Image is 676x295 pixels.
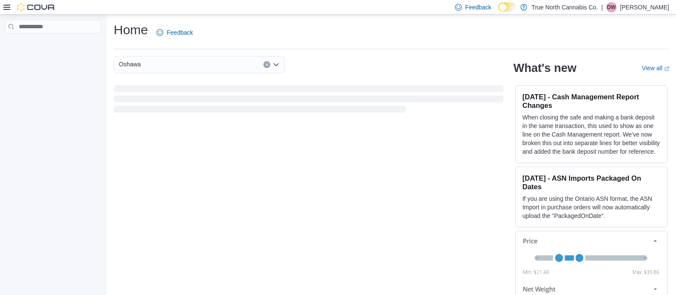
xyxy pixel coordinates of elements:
[522,113,660,156] p: When closing the safe and making a bank deposit in the same transaction, this used to show as one...
[664,66,669,72] svg: External link
[465,3,491,12] span: Feedback
[642,65,669,72] a: View allExternal link
[522,194,660,220] p: If you are using the Ontario ASN format, the ASN Import in purchase orders will now automatically...
[606,2,617,12] div: Dane Wojtowicz
[153,24,196,41] a: Feedback
[522,174,660,191] h3: [DATE] - ASN Imports Packaged On Dates
[114,21,148,39] h1: Home
[607,2,616,12] span: DW
[522,92,660,110] h3: [DATE] - Cash Management Report Changes
[514,61,576,75] h2: What's new
[119,59,141,69] span: Oshawa
[531,2,598,12] p: True North Cannabis Co.
[620,2,669,12] p: [PERSON_NAME]
[601,2,603,12] p: |
[498,3,516,12] input: Dark Mode
[167,28,193,37] span: Feedback
[17,3,56,12] img: Cova
[5,35,101,56] nav: Complex example
[114,87,503,114] span: Loading
[273,61,280,68] button: Open list of options
[263,61,270,68] button: Clear input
